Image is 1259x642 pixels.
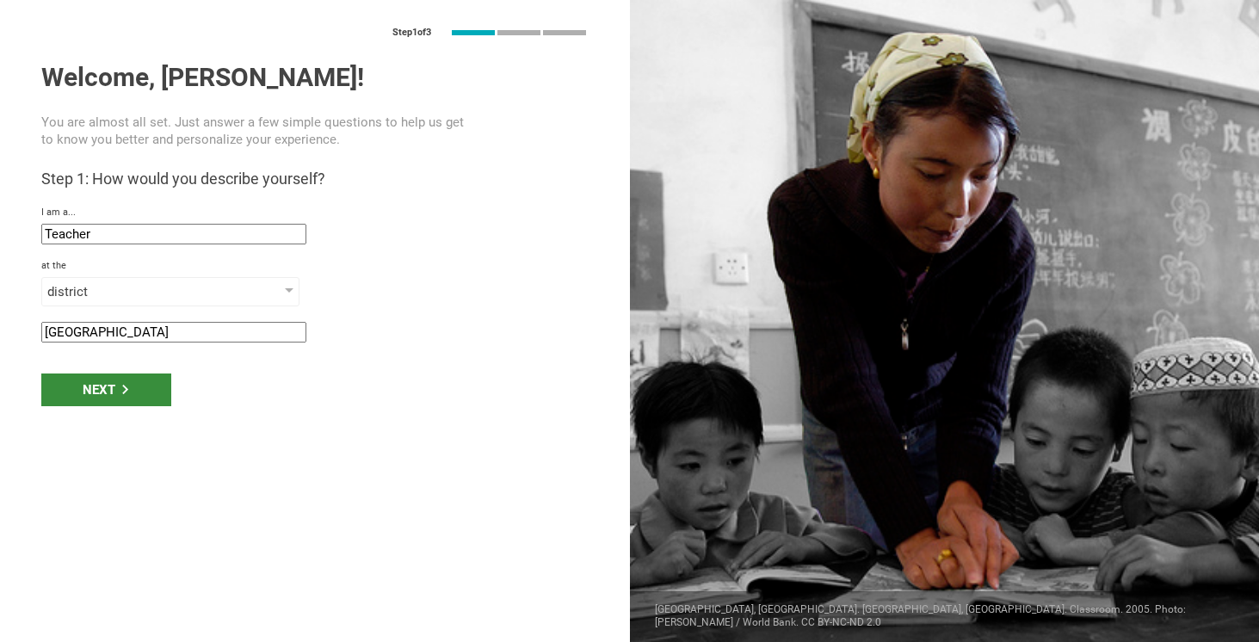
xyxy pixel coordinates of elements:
[41,224,306,244] input: role that defines you
[41,169,589,189] h3: Step 1: How would you describe yourself?
[41,322,306,343] input: name of institution
[392,27,431,39] div: Step 1 of 3
[41,207,589,219] div: I am a...
[41,260,589,272] div: at the
[41,373,171,406] div: Next
[47,283,244,300] div: district
[41,62,589,93] h1: Welcome, [PERSON_NAME]!
[41,114,478,148] p: You are almost all set. Just answer a few simple questions to help us get to know you better and ...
